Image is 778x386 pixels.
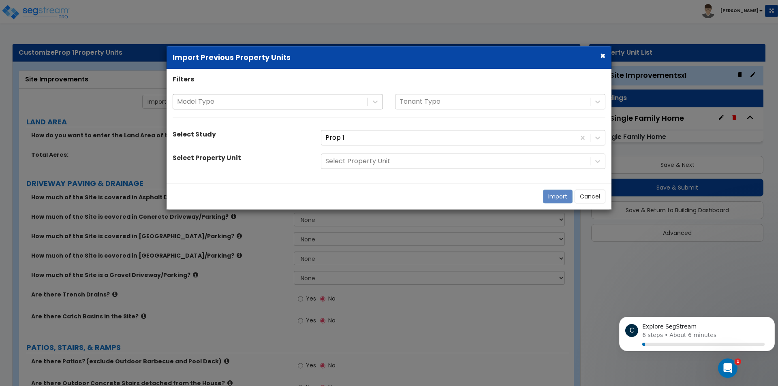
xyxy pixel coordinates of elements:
[718,358,737,378] iframe: Intercom live chat
[616,307,778,364] iframe: Intercom notifications message
[600,51,605,60] button: ×
[173,130,216,140] label: Select Study
[173,154,241,163] label: Select Property Unit
[543,190,573,204] button: Import
[735,358,741,365] span: 1
[173,75,194,84] label: Filters
[575,190,605,204] button: Cancel
[173,52,291,62] b: Import Previous Property Units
